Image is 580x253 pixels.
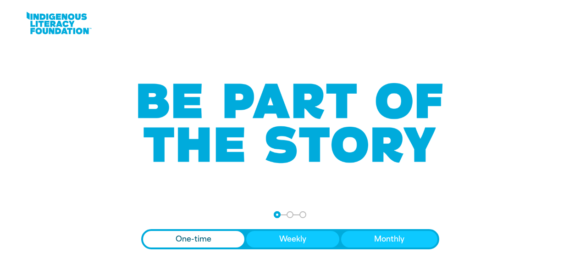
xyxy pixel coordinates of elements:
[299,211,306,218] button: Navigate to step 3 of 3 to enter your payment details
[176,234,211,245] span: One-time
[130,65,451,182] img: Be part of the story
[143,231,245,247] button: One-time
[274,211,281,218] button: Navigate to step 1 of 3 to enter your donation amount
[287,211,293,218] button: Navigate to step 2 of 3 to enter your details
[141,229,439,249] div: Donation frequency
[374,234,404,245] span: Monthly
[279,234,306,245] span: Weekly
[246,231,339,247] button: Weekly
[341,231,437,247] button: Monthly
